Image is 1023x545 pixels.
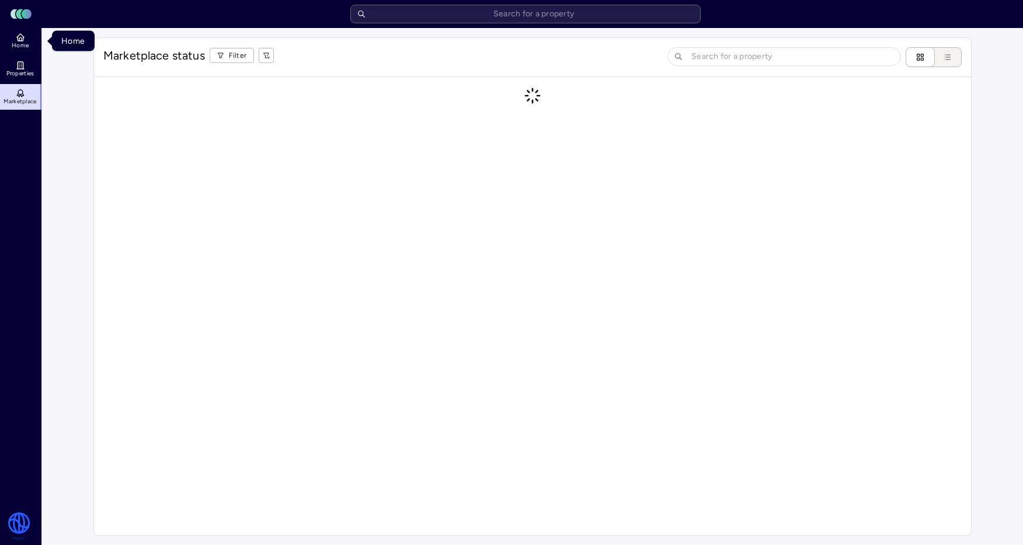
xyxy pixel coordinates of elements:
[103,47,205,64] span: Marketplace status
[350,5,701,23] input: Search for a property
[52,31,95,51] div: Home
[6,70,34,77] span: Properties
[667,47,901,66] input: Search for a property
[906,47,935,67] button: Kanban view
[229,50,247,61] span: Filter
[4,98,36,105] span: Marketplace
[7,512,31,540] img: Watershed
[923,47,962,67] button: Table view
[210,48,255,63] button: Filter
[12,42,29,49] span: Home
